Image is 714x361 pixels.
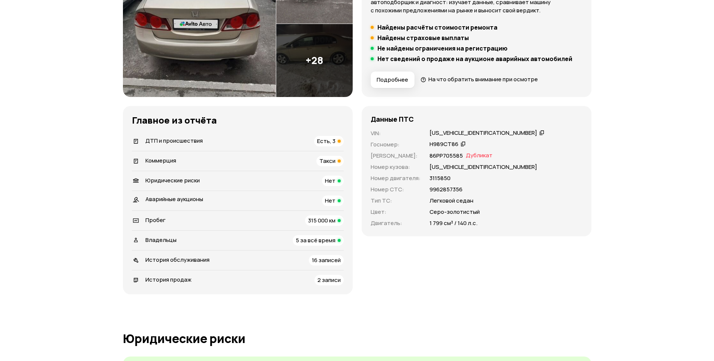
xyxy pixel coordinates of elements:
[145,137,203,145] span: ДТП и происшествия
[428,75,538,83] span: На что обратить внимание при осмотре
[371,185,421,194] p: Номер СТС :
[371,208,421,216] p: Цвет :
[317,276,341,284] span: 2 записи
[421,75,538,83] a: На что обратить внимание при осмотре
[430,208,480,216] p: Серо-золотистый
[371,174,421,182] p: Номер двигателя :
[145,216,166,224] span: Пробег
[145,176,200,184] span: Юридические риски
[377,55,572,63] h5: Нет сведений о продаже на аукционе аварийных автомобилей
[377,45,507,52] h5: Не найдены ограничения на регистрацию
[145,276,192,283] span: История продаж
[430,219,477,227] p: 1 799 см³ / 140 л.с.
[123,332,591,345] h1: Юридические риски
[371,152,421,160] p: [PERSON_NAME] :
[145,157,176,164] span: Коммерция
[145,256,210,264] span: История обслуживания
[430,174,451,182] p: 3115850
[319,157,335,165] span: Такси
[371,219,421,227] p: Двигатель :
[371,163,421,171] p: Номер кузова :
[317,137,335,145] span: Есть, 3
[430,152,463,160] p: 86РР705585
[377,76,408,84] span: Подробнее
[430,185,463,194] p: 9962857356
[312,256,341,264] span: 16 записей
[466,152,492,160] span: Дубликат
[377,34,469,42] h5: Найдены страховые выплаты
[371,72,415,88] button: Подробнее
[371,140,421,149] p: Госномер :
[371,129,421,137] p: VIN :
[325,177,335,185] span: Нет
[308,216,335,224] span: 315 000 км
[430,140,458,148] div: Н989СТ86
[296,236,335,244] span: 5 за всё время
[377,24,497,31] h5: Найдены расчёты стоимости ремонта
[145,236,177,244] span: Владельцы
[145,195,203,203] span: Аварийные аукционы
[371,115,414,123] h4: Данные ПТС
[132,115,344,125] h3: Главное из отчёта
[430,129,537,137] div: [US_VEHICLE_IDENTIFICATION_NUMBER]
[371,197,421,205] p: Тип ТС :
[430,163,537,171] p: [US_VEHICLE_IDENTIFICATION_NUMBER]
[430,197,473,205] p: Легковой седан
[325,197,335,204] span: Нет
